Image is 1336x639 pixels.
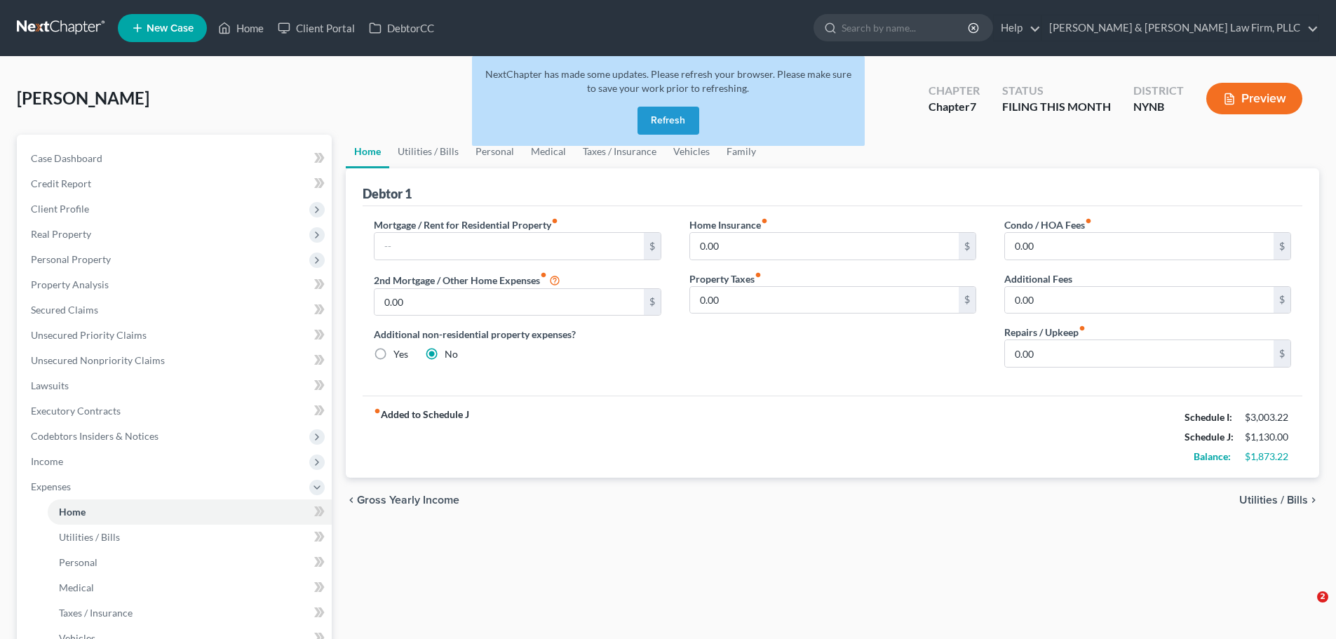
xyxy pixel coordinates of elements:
[1288,591,1322,625] iframe: Intercom live chat
[842,15,970,41] input: Search by name...
[362,15,441,41] a: DebtorCC
[20,297,332,323] a: Secured Claims
[31,304,98,316] span: Secured Claims
[271,15,362,41] a: Client Portal
[1185,411,1232,423] strong: Schedule I:
[970,100,976,113] span: 7
[1004,217,1092,232] label: Condo / HOA Fees
[644,289,661,316] div: $
[59,607,133,619] span: Taxes / Insurance
[1079,325,1086,332] i: fiber_manual_record
[31,405,121,417] span: Executory Contracts
[147,23,194,34] span: New Case
[20,272,332,297] a: Property Analysis
[374,408,381,415] i: fiber_manual_record
[48,600,332,626] a: Taxes / Insurance
[1206,83,1302,114] button: Preview
[346,135,389,168] a: Home
[1239,495,1308,506] span: Utilities / Bills
[959,287,976,314] div: $
[690,233,959,260] input: --
[31,203,89,215] span: Client Profile
[31,329,147,341] span: Unsecured Priority Claims
[48,525,332,550] a: Utilities / Bills
[1133,99,1184,115] div: NYNB
[211,15,271,41] a: Home
[375,289,643,316] input: --
[690,287,959,314] input: --
[1274,340,1290,367] div: $
[31,228,91,240] span: Real Property
[31,379,69,391] span: Lawsuits
[375,233,643,260] input: --
[994,15,1041,41] a: Help
[357,495,459,506] span: Gross Yearly Income
[1245,430,1291,444] div: $1,130.00
[1245,450,1291,464] div: $1,873.22
[540,271,547,278] i: fiber_manual_record
[689,271,762,286] label: Property Taxes
[59,581,94,593] span: Medical
[374,217,558,232] label: Mortgage / Rent for Residential Property
[761,217,768,224] i: fiber_manual_record
[31,354,165,366] span: Unsecured Nonpriority Claims
[1005,287,1274,314] input: --
[1004,325,1086,339] label: Repairs / Upkeep
[1274,233,1290,260] div: $
[1185,431,1234,443] strong: Schedule J:
[20,323,332,348] a: Unsecured Priority Claims
[363,185,412,202] div: Debtor 1
[1005,340,1274,367] input: --
[485,68,851,94] span: NextChapter has made some updates. Please refresh your browser. Please make sure to save your wor...
[346,495,459,506] button: chevron_left Gross Yearly Income
[59,556,97,568] span: Personal
[31,455,63,467] span: Income
[1002,99,1111,115] div: FILING THIS MONTH
[48,550,332,575] a: Personal
[929,99,980,115] div: Chapter
[17,88,149,108] span: [PERSON_NAME]
[48,575,332,600] a: Medical
[20,146,332,171] a: Case Dashboard
[20,348,332,373] a: Unsecured Nonpriority Claims
[1002,83,1111,99] div: Status
[551,217,558,224] i: fiber_manual_record
[346,495,357,506] i: chevron_left
[20,398,332,424] a: Executory Contracts
[31,480,71,492] span: Expenses
[1085,217,1092,224] i: fiber_manual_record
[1133,83,1184,99] div: District
[1194,450,1231,462] strong: Balance:
[1317,591,1328,603] span: 2
[1274,287,1290,314] div: $
[1308,495,1319,506] i: chevron_right
[31,430,158,442] span: Codebtors Insiders & Notices
[59,506,86,518] span: Home
[637,107,699,135] button: Refresh
[374,271,560,288] label: 2nd Mortgage / Other Home Expenses
[445,347,458,361] label: No
[393,347,408,361] label: Yes
[755,271,762,278] i: fiber_manual_record
[31,253,111,265] span: Personal Property
[1004,271,1072,286] label: Additional Fees
[929,83,980,99] div: Chapter
[20,373,332,398] a: Lawsuits
[374,408,469,466] strong: Added to Schedule J
[31,278,109,290] span: Property Analysis
[959,233,976,260] div: $
[644,233,661,260] div: $
[689,217,768,232] label: Home Insurance
[467,135,522,168] a: Personal
[389,135,467,168] a: Utilities / Bills
[1239,495,1319,506] button: Utilities / Bills chevron_right
[374,327,661,342] label: Additional non-residential property expenses?
[31,152,102,164] span: Case Dashboard
[59,531,120,543] span: Utilities / Bills
[1005,233,1274,260] input: --
[1042,15,1318,41] a: [PERSON_NAME] & [PERSON_NAME] Law Firm, PLLC
[31,177,91,189] span: Credit Report
[48,499,332,525] a: Home
[20,171,332,196] a: Credit Report
[1245,410,1291,424] div: $3,003.22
